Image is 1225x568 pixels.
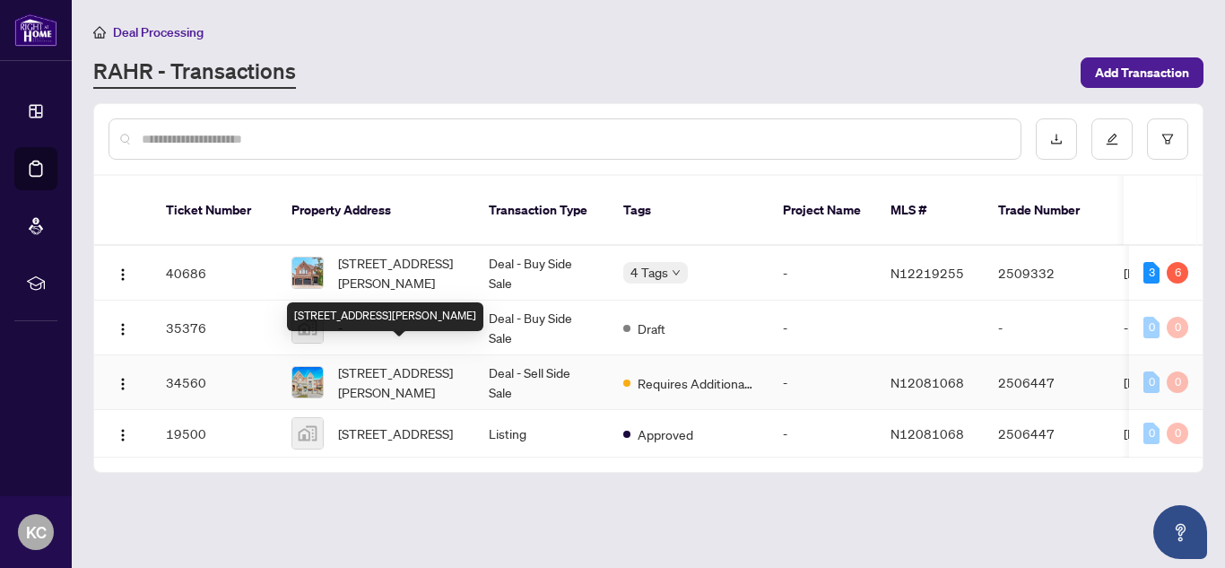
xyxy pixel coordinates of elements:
[116,377,130,391] img: Logo
[630,262,668,283] span: 4 Tags
[638,319,665,338] span: Draft
[292,418,323,449] img: thumbnail-img
[984,301,1109,355] td: -
[474,410,609,458] td: Listing
[891,265,964,281] span: N12219255
[93,26,106,39] span: home
[769,246,876,301] td: -
[1167,317,1188,338] div: 0
[1036,118,1077,160] button: download
[1167,262,1188,284] div: 6
[609,176,769,246] th: Tags
[152,410,277,458] td: 19500
[1147,118,1188,160] button: filter
[769,355,876,410] td: -
[338,253,460,293] span: [STREET_ADDRESS][PERSON_NAME]
[1143,371,1160,393] div: 0
[109,258,137,287] button: Logo
[474,176,609,246] th: Transaction Type
[116,428,130,442] img: Logo
[891,374,964,390] span: N12081068
[338,363,460,402] span: [STREET_ADDRESS][PERSON_NAME]
[292,367,323,398] img: thumbnail-img
[287,302,483,331] div: [STREET_ADDRESS][PERSON_NAME]
[152,355,277,410] td: 34560
[638,373,754,393] span: Requires Additional Docs
[1161,133,1174,145] span: filter
[769,176,876,246] th: Project Name
[1143,262,1160,284] div: 3
[984,246,1109,301] td: 2509332
[1095,58,1189,87] span: Add Transaction
[152,176,277,246] th: Ticket Number
[116,322,130,336] img: Logo
[26,520,47,545] span: KC
[1050,133,1063,145] span: download
[769,301,876,355] td: -
[1106,133,1118,145] span: edit
[1081,57,1203,88] button: Add Transaction
[338,424,453,443] span: [STREET_ADDRESS]
[769,410,876,458] td: -
[1167,371,1188,393] div: 0
[14,13,57,47] img: logo
[152,246,277,301] td: 40686
[292,258,323,288] img: thumbnail-img
[638,424,693,444] span: Approved
[109,313,137,342] button: Logo
[672,268,681,277] span: down
[984,355,1109,410] td: 2506447
[474,355,609,410] td: Deal - Sell Side Sale
[109,368,137,397] button: Logo
[474,301,609,355] td: Deal - Buy Side Sale
[277,176,474,246] th: Property Address
[984,410,1109,458] td: 2506447
[984,176,1109,246] th: Trade Number
[109,419,137,448] button: Logo
[891,425,964,441] span: N12081068
[1143,423,1160,444] div: 0
[152,301,277,355] td: 35376
[876,176,984,246] th: MLS #
[1091,118,1133,160] button: edit
[1153,505,1207,559] button: Open asap
[1143,317,1160,338] div: 0
[474,246,609,301] td: Deal - Buy Side Sale
[113,24,204,40] span: Deal Processing
[1167,423,1188,444] div: 0
[116,267,130,282] img: Logo
[93,57,296,89] a: RAHR - Transactions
